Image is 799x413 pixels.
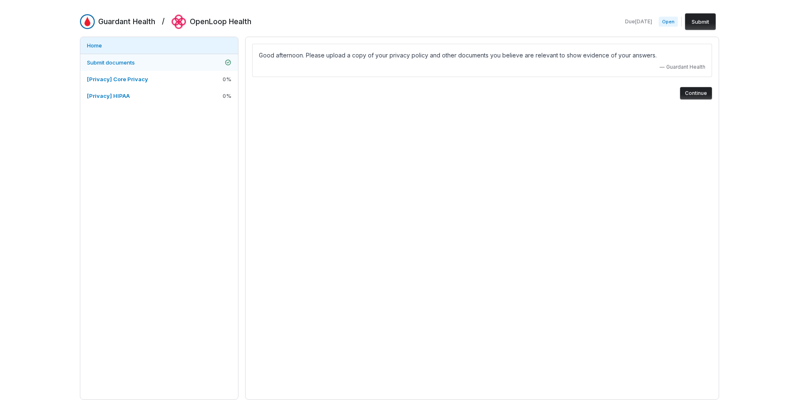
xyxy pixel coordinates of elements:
[190,16,251,27] h2: OpenLoop Health
[659,17,678,27] span: Open
[80,37,238,54] a: Home
[98,16,155,27] h2: Guardant Health
[223,92,231,100] span: 0 %
[660,64,665,70] span: —
[223,75,231,83] span: 0 %
[162,14,165,27] h2: /
[259,50,705,60] p: Good afternoon. Please upload a copy of your privacy policy and other documents you believe are r...
[666,64,705,70] span: Guardant Health
[87,59,135,66] span: Submit documents
[625,18,652,25] span: Due [DATE]
[87,76,148,82] span: [Privacy] Core Privacy
[680,87,712,100] button: Continue
[80,87,238,104] a: [Privacy] HIPAA0%
[80,54,238,71] a: Submit documents
[87,92,130,99] span: [Privacy] HIPAA
[80,71,238,87] a: [Privacy] Core Privacy0%
[685,13,716,30] button: Submit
